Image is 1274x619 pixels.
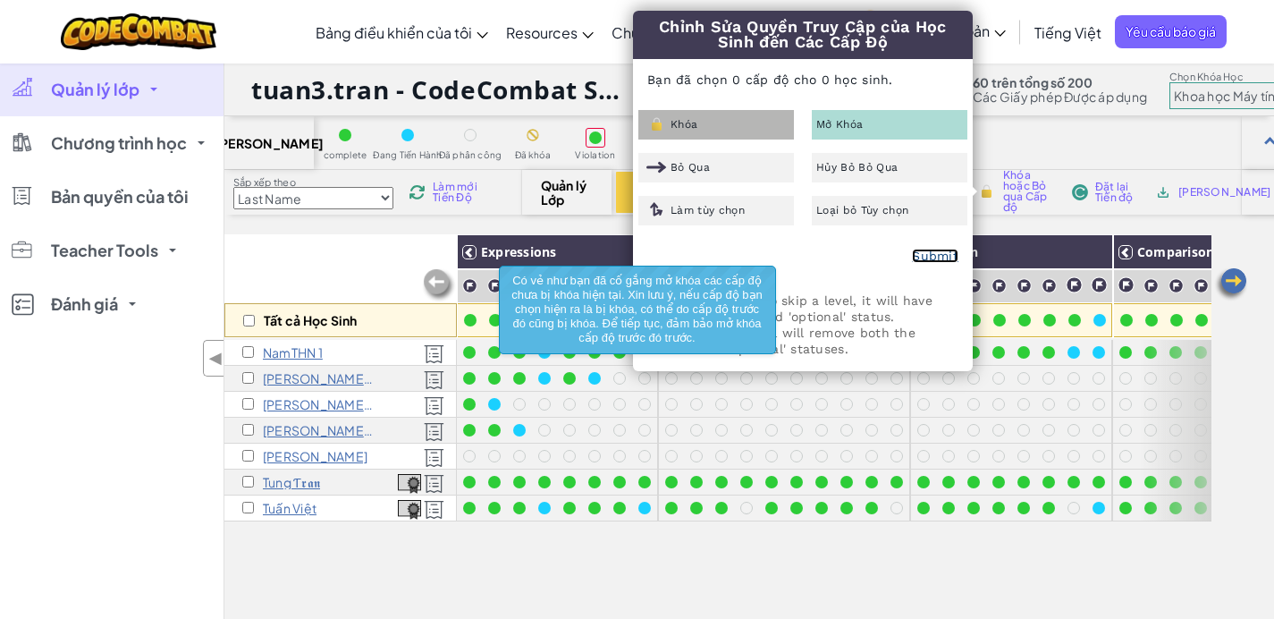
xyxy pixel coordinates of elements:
[215,136,324,150] span: [PERSON_NAME]
[506,23,578,42] span: Resources
[816,205,908,216] span: Loại bỏ Tùy chọn
[264,313,357,327] p: Tất cả Học Sinh
[575,150,615,160] span: Violation
[263,501,316,515] p: Tuấn Việt
[603,8,752,56] a: Chương trình học
[424,344,444,364] img: Licensed
[433,182,487,203] span: Làm mới Tiến Độ
[1042,278,1057,293] img: IconChallengeLevel.svg
[497,8,603,56] a: Resources
[541,178,594,207] span: Quản lý Lớp
[1143,278,1159,293] img: IconChallengeLevel.svg
[828,4,1015,60] a: Quản lý tài khoản
[51,81,139,98] span: Quản lý lớp
[647,293,958,357] p: When you choose to skip a level, it will have both the 'locked' and 'optional' status. Unskipping...
[421,267,457,303] img: Arrow_Left_Inactive.png
[1003,170,1056,213] span: Khóa hoặc Bỏ qua Cấp độ
[1169,278,1184,293] img: IconChallengeLevel.svg
[515,150,552,160] span: Đã khóa
[1066,276,1083,293] img: IconChallengeLevel.svg
[1017,278,1032,293] img: IconChallengeLevel.svg
[646,116,667,132] img: IconLock.svg
[634,58,972,101] p: Bạn đã chọn 0 cấp độ cho 0 học sinh.
[1155,184,1171,200] img: IconArchive.svg
[263,423,375,437] p: Minh Quân Q
[481,243,557,260] span: Expressions
[424,370,444,390] img: Licensed
[646,202,667,218] img: IconOptionalLevel.svg
[316,23,472,42] span: Bảng điều khiển của tôi
[1072,184,1088,200] img: IconReset.svg
[263,345,323,360] p: NamTHN 1
[424,422,444,442] img: Licensed
[439,150,502,160] span: Đã phân công
[263,449,367,463] p: nguyen steven
[671,205,745,216] span: Làm tùy chọn
[373,150,442,160] span: Đang Tiến Hành
[424,500,444,520] img: Licensed
[307,8,497,56] a: Bảng điều khiển của tôi
[991,278,1007,293] img: IconChallengeLevel.svg
[263,397,375,411] p: Đỗ Hoàng Quân Q
[612,23,727,42] span: Chương trình học
[671,162,710,173] span: Bỏ Qua
[1118,276,1135,293] img: IconChallengeLevel.svg
[977,183,996,199] img: IconLock.svg
[633,11,973,59] h3: Chỉnh Sửa Quyền Truy Cập của Học Sinh đến Các Cấp Độ
[816,162,898,173] span: Hủy Bỏ Bỏ Qua
[1115,15,1227,48] a: Yêu cầu báo giá
[424,396,444,416] img: Licensed
[616,172,719,213] button: Gán Nội dung
[398,471,421,492] a: View Course Completion Certificate
[1178,187,1271,198] span: [PERSON_NAME]
[263,475,320,489] p: Tung Ƭ𝖗𝖆𝖓
[1095,182,1139,203] span: Đặt lại Tiến độ
[398,474,421,494] img: certificate-icon.png
[424,448,444,468] img: Licensed
[251,72,631,106] h1: tuan3.tran - CodeCombat Sun20H00
[51,296,118,312] span: Đánh giá
[1194,278,1209,293] img: IconChallengeLevel.svg
[973,89,1147,104] span: Các Giấy phép Được áp dụng
[51,189,189,205] span: Bản quyền của tôi
[462,278,477,293] img: IconChallengeLevel.svg
[511,274,762,344] span: Có vẻ như bạn đã cố gắng mở khóa các cấp độ chưa bị khóa hiện tại. Xin lưu ý, nếu cấp độ bạn chọn...
[973,75,1147,89] span: 60 trên tổng số 200
[1137,243,1221,260] span: Comparisons
[966,278,982,293] img: IconChallengeLevel.svg
[398,497,421,518] a: View Course Completion Certificate
[51,135,187,151] span: Chương trình học
[208,345,224,371] span: ◀
[424,474,444,494] img: Licensed
[51,242,158,259] span: Teacher Tools
[263,371,375,386] p: Nguyễn Tiến Phát P
[816,119,863,130] span: Mở Khóa
[233,175,393,190] label: Sắp xếp theo
[1213,267,1249,302] img: Arrow_Left.png
[324,150,367,160] span: complete
[1025,8,1110,56] a: Tiếng Việt
[1091,276,1108,293] img: IconChallengeLevel.svg
[61,13,217,50] img: CodeCombat logo
[1034,23,1101,42] span: Tiếng Việt
[487,278,502,293] img: IconChallengeLevel.svg
[646,159,667,175] img: IconSkippedLevel.svg
[409,184,426,200] img: IconReload.svg
[912,249,958,263] a: Submit
[398,500,421,520] img: certificate-icon.png
[671,119,697,130] span: Khóa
